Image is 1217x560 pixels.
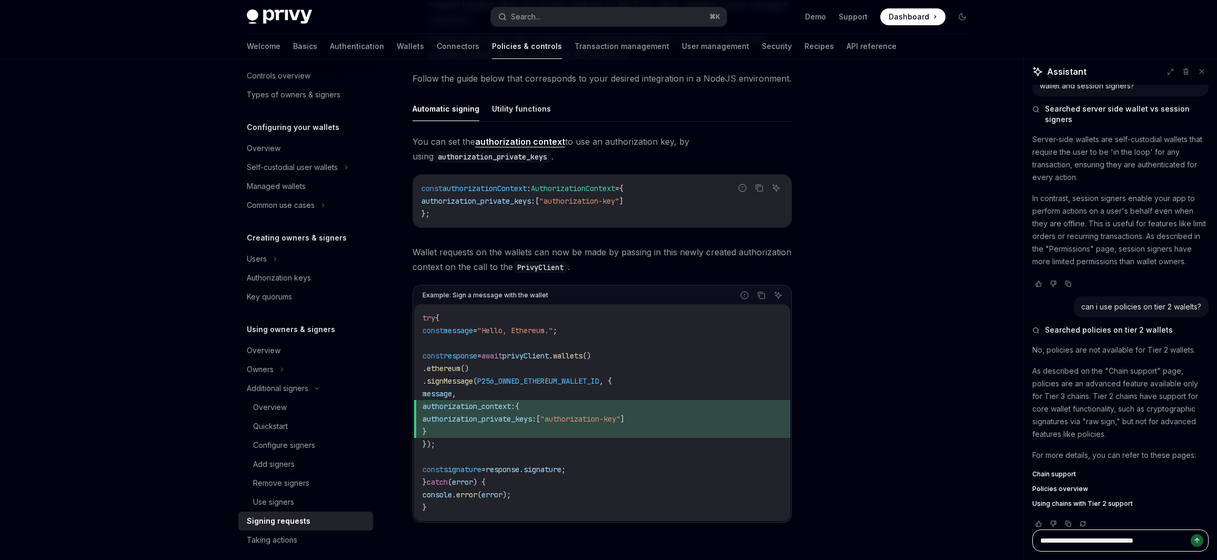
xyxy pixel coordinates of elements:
textarea: Ask a question... [1032,529,1209,552]
a: Overview [238,398,373,417]
span: error [452,477,473,487]
span: Searched server side wallet vs session signers [1045,104,1209,125]
span: response [486,465,519,474]
span: Wallet requests on the wallets can now be made by passing in this newly created authorization con... [413,245,792,274]
div: Authorization keys [247,272,311,284]
div: Example: Sign a message with the wallet [423,288,548,302]
span: = [481,465,486,474]
span: privyClient [502,351,549,361]
a: Controls overview [238,66,373,85]
a: Key quorums [238,287,373,306]
span: console [423,490,452,499]
span: Assistant [1047,65,1087,78]
span: error [456,490,477,499]
p: As described on the "Chain support" page, policies are an advanced feature available only for Tie... [1032,365,1209,441]
span: catch [427,477,448,487]
p: Server-side wallets are self-custodial wallets that require the user to be 'in the loop' for any ... [1032,133,1209,184]
div: Taking actions [247,534,297,546]
a: Remove signers [238,474,373,493]
h5: Configuring your wallets [247,121,339,134]
button: Users [238,249,373,268]
img: dark logo [247,9,312,24]
a: Configure signers [238,436,373,455]
span: Dashboard [889,12,929,22]
span: [ [535,196,539,206]
div: Overview [253,401,287,414]
span: const [421,184,442,193]
div: Common use cases [247,199,315,212]
button: Vote that response was not good [1047,518,1060,529]
a: Welcome [247,34,280,59]
span: ) { [473,477,486,487]
button: Ask AI [771,288,785,302]
a: Support [839,12,868,22]
div: Signing requests [247,515,310,527]
button: Copy the contents from the code block [755,288,768,302]
span: signature [524,465,561,474]
a: Signing requests [238,512,373,531]
button: Send message [1191,534,1203,547]
code: PrivyClient [513,262,568,273]
button: Common use cases [238,196,373,215]
a: Quickstart [238,417,373,436]
span: const [423,465,444,474]
span: . [519,465,524,474]
span: ⌘ K [709,13,720,21]
button: Toggle dark mode [954,8,971,25]
a: API reference [847,34,897,59]
span: { [435,313,439,323]
span: }; [421,209,430,218]
p: No, policies are not available for Tier 2 wallets. [1032,344,1209,356]
span: "authorization-key" [539,196,619,206]
p: For more details, you can refer to these pages: [1032,449,1209,462]
div: Overview [247,142,280,155]
span: }); [423,439,435,449]
div: Users [247,253,267,265]
span: ); [502,490,511,499]
button: Copy chat response [1062,518,1074,529]
button: Additional signers [238,379,373,398]
a: Policies & controls [492,34,562,59]
span: . [423,376,427,386]
span: authorization_private_keys: [423,414,536,424]
a: Chain support [1032,470,1209,478]
div: Key quorums [247,291,292,303]
div: Self-custodial user wallets [247,161,338,174]
span: Using chains with Tier 2 support [1032,499,1133,508]
a: Managed wallets [238,177,373,196]
span: try [423,313,435,323]
a: Basics [293,34,317,59]
span: . [423,364,427,373]
div: Controls overview [247,69,310,82]
span: ] [619,196,623,206]
button: Search...⌘K [491,7,727,26]
span: Follow the guide below that corresponds to your desired integration in a NodeJS environment. [413,71,792,86]
a: Types of owners & signers [238,85,373,104]
div: Search... [511,11,540,23]
span: response [444,351,477,361]
button: Copy chat response [1062,278,1074,289]
span: ] [620,414,625,424]
span: . [549,351,553,361]
a: authorization context [475,136,565,147]
span: , { [599,376,612,386]
a: Security [762,34,792,59]
button: Report incorrect code [736,181,749,195]
a: Using chains with Tier 2 support [1032,499,1209,508]
p: In contrast, session signers enable your app to perform actions on a user's behalf even when they... [1032,192,1209,268]
span: ( [473,376,477,386]
a: Authorization keys [238,268,373,287]
span: ethereum [427,364,460,373]
span: ; [553,326,557,335]
span: { [619,184,623,193]
span: ( [477,490,481,499]
h5: Creating owners & signers [247,232,347,244]
div: Quickstart [253,420,288,433]
span: . [452,490,456,499]
button: Searched server side wallet vs session signers [1032,104,1209,125]
span: , [452,389,456,398]
a: Authentication [330,34,384,59]
a: User management [682,34,749,59]
span: ; [561,465,566,474]
button: Vote that response was good [1032,518,1045,529]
